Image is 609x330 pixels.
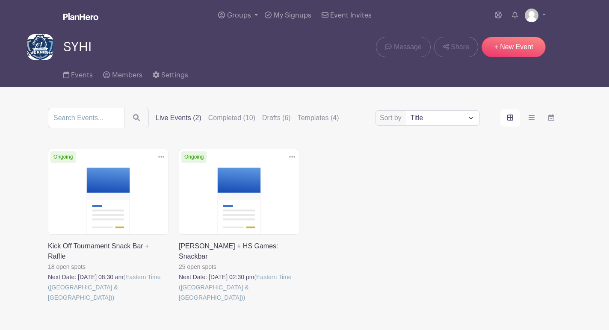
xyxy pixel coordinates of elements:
a: Settings [153,60,188,87]
a: Share [434,37,478,57]
a: Message [376,37,430,57]
a: + New Event [482,37,546,57]
div: order and view [500,109,561,127]
a: Events [63,60,93,87]
span: Members [112,72,142,79]
div: filters [156,113,339,123]
span: Groups [227,12,251,19]
span: Events [71,72,93,79]
label: Templates (4) [298,113,339,123]
label: Completed (10) [208,113,255,123]
span: Share [451,42,469,52]
label: Drafts (6) [262,113,291,123]
img: logo_white-6c42ec7e38ccf1d336a20a19083b03d10ae64f83f12c07503d8b9e83406b4c7d.svg [63,13,98,20]
label: Live Events (2) [156,113,201,123]
span: SYHI [63,40,92,54]
a: Members [103,60,142,87]
img: default-ce2991bfa6775e67f084385cd625a349d9dcbb7a52a09fb2fda1e96e2d18dcdb.png [525,9,538,22]
span: My Signups [274,12,311,19]
span: Message [394,42,422,52]
span: Settings [161,72,188,79]
input: Search Events... [48,108,124,128]
img: SYHI%20Logo_GOOD.jpeg [27,34,53,60]
span: Event Invites [330,12,372,19]
label: Sort by [380,113,404,123]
